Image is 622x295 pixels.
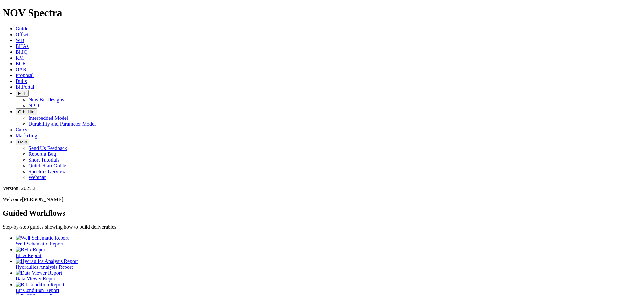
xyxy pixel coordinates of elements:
div: Version: 2025.2 [3,186,619,191]
a: Quick Start Guide [29,163,66,168]
a: BHA Report BHA Report [16,247,619,258]
img: Hydraulics Analysis Report [16,258,78,264]
a: Report a Bug [29,151,56,157]
a: BHAs [16,43,29,49]
span: Well Schematic Report [16,241,63,246]
a: Dulls [16,78,27,84]
a: WD [16,38,24,43]
span: Bit Condition Report [16,288,59,293]
a: OAR [16,67,27,72]
a: New Bit Designs [29,97,64,102]
span: OrbitLite [18,109,34,114]
a: Hydraulics Analysis Report Hydraulics Analysis Report [16,258,619,270]
a: Bit Condition Report Bit Condition Report [16,282,619,293]
a: Data Viewer Report Data Viewer Report [16,270,619,281]
img: Bit Condition Report [16,282,64,288]
p: Step-by-step guides showing how to build deliverables [3,224,619,230]
h1: NOV Spectra [3,7,619,19]
span: Data Viewer Report [16,276,57,281]
a: Well Schematic Report Well Schematic Report [16,235,619,246]
a: Offsets [16,32,30,37]
a: Webinar [29,175,46,180]
a: BitPortal [16,84,34,90]
a: Marketing [16,133,37,138]
a: Short Tutorials [29,157,60,163]
span: Help [18,140,27,144]
img: Well Schematic Report [16,235,69,241]
img: Data Viewer Report [16,270,62,276]
span: BHA Report [16,253,41,258]
h2: Guided Workflows [3,209,619,218]
a: KM [16,55,24,61]
p: Welcome [3,197,619,202]
a: BitIQ [16,49,27,55]
a: Send Us Feedback [29,145,67,151]
img: BHA Report [16,247,47,253]
a: Calcs [16,127,27,132]
span: FTT [18,91,26,96]
button: FTT [16,90,29,97]
span: [PERSON_NAME] [22,197,63,202]
span: Hydraulics Analysis Report [16,264,73,270]
a: Spectra Overview [29,169,66,174]
a: NPD [29,103,39,108]
a: Proposal [16,73,34,78]
a: Durability and Parameter Model [29,121,96,127]
button: OrbitLite [16,108,37,115]
a: Guide [16,26,28,31]
button: Help [16,139,29,145]
a: Interbedded Model [29,115,68,121]
a: BCR [16,61,26,66]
